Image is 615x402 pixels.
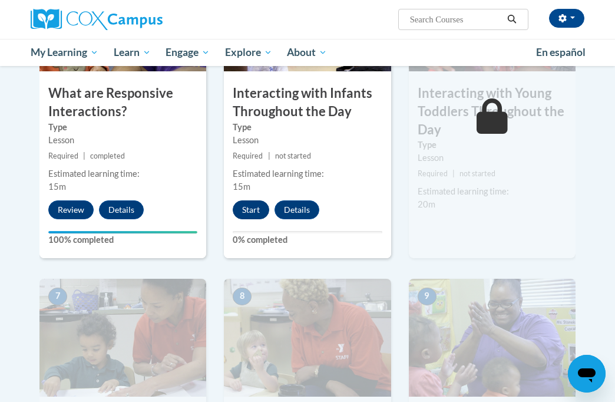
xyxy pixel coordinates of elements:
span: En español [536,46,586,58]
label: 0% completed [233,233,382,246]
div: Estimated learning time: [233,167,382,180]
button: Review [48,200,94,219]
span: | [268,151,270,160]
span: Engage [166,45,210,60]
button: Details [275,200,319,219]
input: Search Courses [409,12,503,27]
span: 15m [233,182,250,192]
a: Cox Campus [31,9,203,30]
div: Lesson [418,151,567,164]
a: En español [528,40,593,65]
label: Type [48,121,197,134]
h3: Interacting with Young Toddlers Throughout the Day [409,84,576,139]
div: Main menu [22,39,593,66]
a: My Learning [23,39,106,66]
span: My Learning [31,45,98,60]
label: Type [233,121,382,134]
a: Learn [106,39,158,66]
div: Lesson [233,134,382,147]
button: Details [99,200,144,219]
span: 9 [418,288,437,305]
h3: Interacting with Infants Throughout the Day [224,84,391,121]
h3: What are Responsive Interactions? [39,84,206,121]
span: 8 [233,288,252,305]
button: Search [503,12,521,27]
span: Learn [114,45,151,60]
span: 20m [418,199,435,209]
a: About [280,39,335,66]
div: Estimated learning time: [48,167,197,180]
div: Estimated learning time: [418,185,567,198]
iframe: Button to launch messaging window [568,355,606,393]
label: Type [418,139,567,151]
div: Lesson [48,134,197,147]
span: | [452,169,455,178]
button: Start [233,200,269,219]
img: Course Image [224,279,391,397]
span: not started [459,169,495,178]
a: Explore [217,39,280,66]
label: 100% completed [48,233,197,246]
div: Your progress [48,231,197,233]
img: Cox Campus [31,9,163,30]
a: Engage [158,39,217,66]
span: completed [90,151,125,160]
span: not started [275,151,311,160]
button: Account Settings [549,9,584,28]
span: About [287,45,327,60]
img: Course Image [39,279,206,397]
span: Explore [225,45,272,60]
img: Course Image [409,279,576,397]
span: Required [48,151,78,160]
span: Required [418,169,448,178]
span: 15m [48,182,66,192]
span: 7 [48,288,67,305]
span: | [83,151,85,160]
span: Required [233,151,263,160]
